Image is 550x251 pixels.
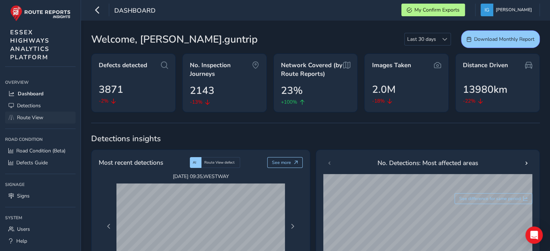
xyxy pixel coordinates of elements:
a: Detections [5,100,76,112]
div: Overview [5,77,76,88]
span: No. Inspection Journeys [190,61,252,78]
span: My Confirm Exports [414,7,460,13]
span: Images Taken [372,61,411,70]
div: AI [190,157,201,168]
span: 13980km [463,82,507,97]
div: Road Condition [5,134,76,145]
img: diamond-layout [481,4,493,16]
div: System [5,212,76,223]
button: Download Monthly Report [461,30,540,48]
span: -13% [190,98,202,106]
span: Route View defect [204,160,235,165]
span: Detections [17,102,41,109]
span: Download Monthly Report [474,36,534,43]
span: Distance Driven [463,61,508,70]
span: -2% [99,97,108,105]
span: Road Condition (Beta) [16,147,65,154]
div: Open Intercom Messenger [525,226,543,244]
span: 2.0M [372,82,395,97]
span: Most recent detections [99,158,163,167]
a: Help [5,235,76,247]
div: Signage [5,179,76,190]
span: -18% [372,97,384,105]
span: Last 30 days [405,33,439,45]
span: Network Covered (by Route Reports) [281,61,343,78]
span: [PERSON_NAME] [496,4,532,16]
span: ESSEX HIGHWAYS ANALYTICS PLATFORM [10,28,50,61]
a: Users [5,223,76,235]
a: Route View [5,112,76,124]
span: 2143 [190,83,214,98]
span: Dashboard [18,90,43,97]
span: Help [16,238,27,244]
span: Signs [17,192,30,199]
button: Previous Page [104,221,114,231]
button: See more [267,157,303,168]
span: Welcome, [PERSON_NAME].guntrip [91,32,258,47]
span: [DATE] 09:35 , WESTWAY [116,173,285,180]
span: Defects detected [99,61,147,70]
span: Users [17,226,30,233]
span: Route View [17,114,43,121]
span: Detections insights [91,133,540,144]
a: Defects Guide [5,157,76,169]
span: See more [272,160,291,165]
span: -22% [463,97,476,105]
button: Next Page [287,221,298,231]
a: Signs [5,190,76,202]
span: See difference for same period [459,196,521,202]
img: rr logo [10,5,71,21]
span: +100% [281,98,297,106]
span: AI [193,160,196,165]
span: Defects Guide [16,159,48,166]
button: See difference for same period [455,193,533,204]
span: Dashboard [114,6,155,16]
button: My Confirm Exports [401,4,465,16]
a: Road Condition (Beta) [5,145,76,157]
span: No. Detections: Most affected areas [378,158,478,168]
span: 23% [281,83,303,98]
span: 3871 [99,82,123,97]
a: Dashboard [5,88,76,100]
div: Route View defect [201,157,240,168]
button: [PERSON_NAME] [481,4,534,16]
